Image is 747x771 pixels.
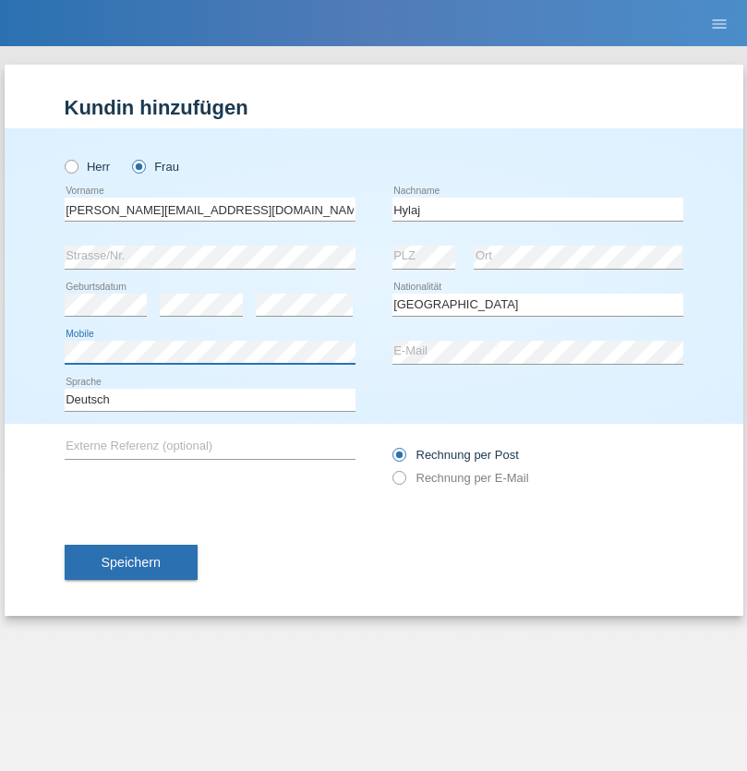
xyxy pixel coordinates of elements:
[65,160,111,174] label: Herr
[392,471,404,494] input: Rechnung per E-Mail
[392,448,519,462] label: Rechnung per Post
[701,18,738,29] a: menu
[65,96,683,119] h1: Kundin hinzufügen
[65,545,198,580] button: Speichern
[65,160,77,172] input: Herr
[102,555,161,570] span: Speichern
[392,471,529,485] label: Rechnung per E-Mail
[132,160,144,172] input: Frau
[132,160,179,174] label: Frau
[392,448,404,471] input: Rechnung per Post
[710,15,729,33] i: menu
